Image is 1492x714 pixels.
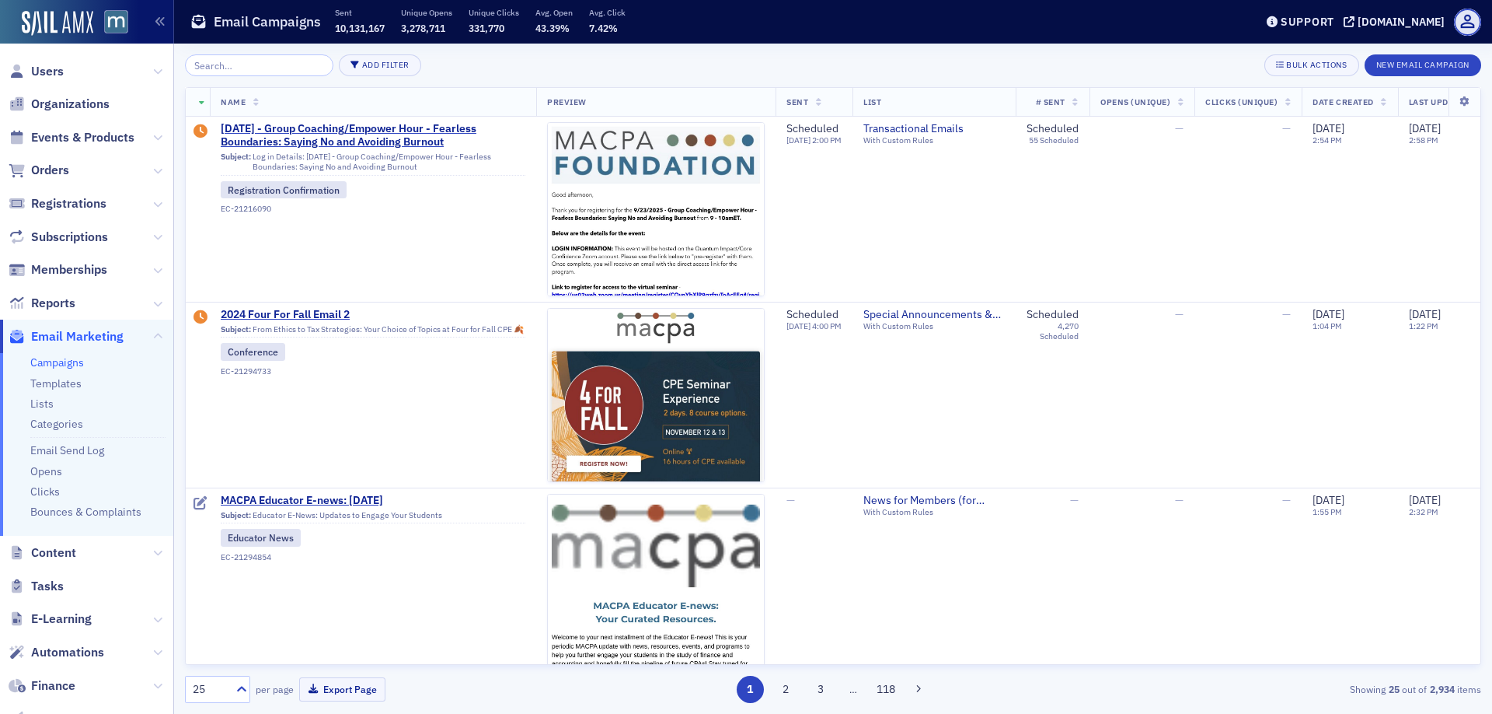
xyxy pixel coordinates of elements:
a: Lists [30,397,54,411]
img: SailAMX [104,10,128,34]
a: Templates [30,376,82,390]
div: Support [1281,15,1334,29]
button: New Email Campaign [1365,54,1481,76]
span: Memberships [31,261,107,278]
a: Content [9,544,76,562]
img: SailAMX [22,11,93,36]
span: [DATE] [1312,307,1344,321]
a: Registrations [9,195,106,212]
span: Orders [31,162,69,179]
div: EC-21294733 [221,366,525,376]
div: Scheduled [1027,122,1079,136]
span: Clicks (Unique) [1205,96,1278,107]
a: Finance [9,677,75,695]
time: 1:22 PM [1409,320,1438,331]
a: E-Learning [9,611,92,628]
span: E-Learning [31,611,92,628]
span: — [1282,493,1291,507]
a: View Homepage [93,10,128,37]
span: Automations [31,644,104,661]
div: With Custom Rules [863,135,1005,145]
span: Subject: [221,152,251,172]
span: Finance [31,677,75,695]
button: [DOMAIN_NAME] [1344,16,1450,27]
a: Categories [30,417,83,431]
a: Automations [9,644,104,661]
div: Scheduled [786,122,842,136]
span: 7.42% [589,22,618,34]
div: Draft [193,310,207,326]
a: News for Members (for members only) [863,494,1005,508]
a: Clicks [30,485,60,499]
span: — [1175,121,1183,135]
a: Users [9,63,64,80]
p: Avg. Click [589,7,626,18]
a: Opens [30,464,62,478]
div: With Custom Rules [863,321,1005,331]
div: Registration Confirmation [221,181,347,198]
div: Conference [221,343,285,360]
time: 2:54 PM [1312,135,1342,145]
button: 118 [873,676,900,703]
a: Email Send Log [30,443,104,457]
button: 1 [737,676,764,703]
span: [DATE] [1312,493,1344,507]
div: Draft [193,496,207,512]
strong: 25 [1386,682,1402,696]
div: Educator E-News: Updates to Engage Your Students [221,510,525,524]
div: Educator News [221,529,301,546]
div: 25 [193,681,227,698]
button: Export Page [299,677,385,702]
a: Campaigns [30,355,84,369]
a: Tasks [9,578,64,595]
time: 2:32 PM [1409,506,1438,517]
p: Unique Opens [401,7,452,18]
div: Scheduled [1027,308,1079,322]
span: Profile [1454,9,1481,36]
a: [DATE] - Group Coaching/Empower Hour - Fearless Boundaries: Saying No and Avoiding Burnout [221,122,525,149]
a: Memberships [9,261,107,278]
div: Log in Details: [DATE] - Group Coaching/Empower Hour - Fearless Boundaries: Saying No and Avoidin... [221,152,525,176]
strong: 2,934 [1427,682,1457,696]
span: Registrations [31,195,106,212]
span: … [842,682,864,696]
span: 4:00 PM [812,320,842,331]
span: 331,770 [469,22,504,34]
div: [DOMAIN_NAME] [1358,15,1445,29]
div: Bulk Actions [1286,61,1347,69]
span: 3,278,711 [401,22,445,34]
span: — [786,493,795,507]
span: Subject: [221,510,251,520]
div: From Ethics to Tax Strategies: Your Choice of Topics at Four for Fall CPE 🍂 [221,324,525,338]
button: 3 [807,676,835,703]
span: Transactional Emails [863,122,1005,136]
p: Sent [335,7,385,18]
span: [DATE] [786,135,812,145]
span: 2:00 PM [812,135,842,145]
a: Special Announcements & Special Event Invitations [863,308,1005,322]
span: — [1175,493,1183,507]
span: [DATE] [1312,121,1344,135]
span: Opens (Unique) [1100,96,1170,107]
button: 2 [772,676,799,703]
a: Events & Products [9,129,134,146]
span: Subscriptions [31,229,108,246]
div: Scheduled [786,308,842,322]
a: Reports [9,295,75,312]
h1: Email Campaigns [214,12,321,31]
span: 2024 Four For Fall Email 2 [221,308,525,322]
div: 55 Scheduled [1029,135,1079,145]
span: Users [31,63,64,80]
div: 4,270 Scheduled [1027,321,1079,341]
span: Last Updated [1409,96,1469,107]
span: Date Created [1312,96,1373,107]
span: Reports [31,295,75,312]
span: [DATE] [1409,307,1441,321]
span: 43.39% [535,22,570,34]
span: — [1282,121,1291,135]
p: Avg. Open [535,7,573,18]
div: EC-21216090 [221,204,525,214]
